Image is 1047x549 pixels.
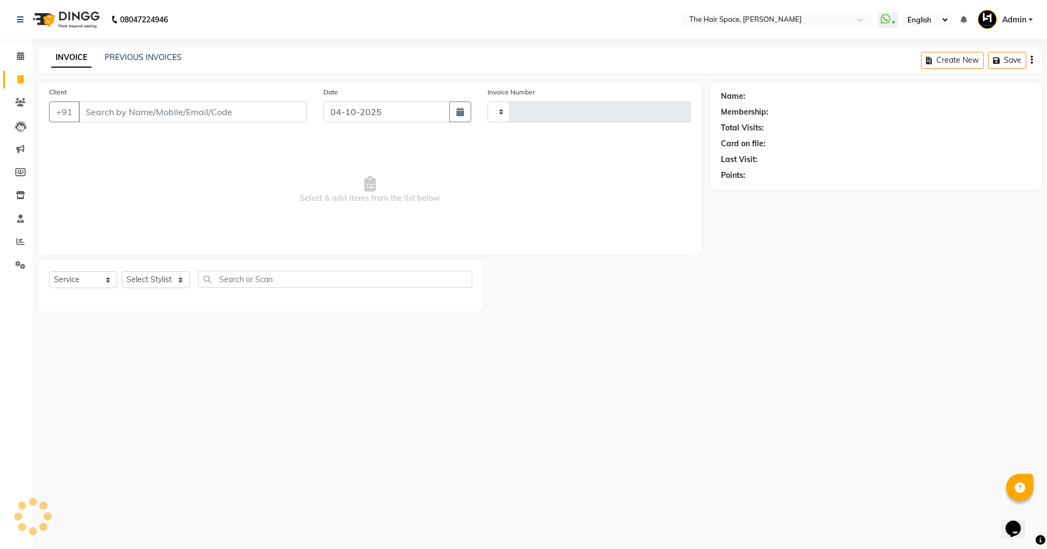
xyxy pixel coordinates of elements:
[721,106,768,118] div: Membership:
[721,138,766,150] div: Card on file:
[978,10,997,29] img: Admin
[721,154,757,165] div: Last Visit:
[51,48,92,68] a: INVOICE
[1001,505,1036,538] iframe: chat widget
[988,52,1026,69] button: Save
[49,135,691,244] span: Select & add items from the list below
[120,4,168,35] b: 08047224946
[721,122,764,134] div: Total Visits:
[488,87,535,97] label: Invoice Number
[79,102,307,122] input: Search by Name/Mobile/Email/Code
[198,271,472,288] input: Search or Scan
[721,170,745,181] div: Points:
[921,52,984,69] button: Create New
[721,91,745,102] div: Name:
[28,4,103,35] img: logo
[323,87,338,97] label: Date
[105,52,182,62] a: PREVIOUS INVOICES
[49,87,67,97] label: Client
[1002,14,1026,26] span: Admin
[49,102,80,122] button: +91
